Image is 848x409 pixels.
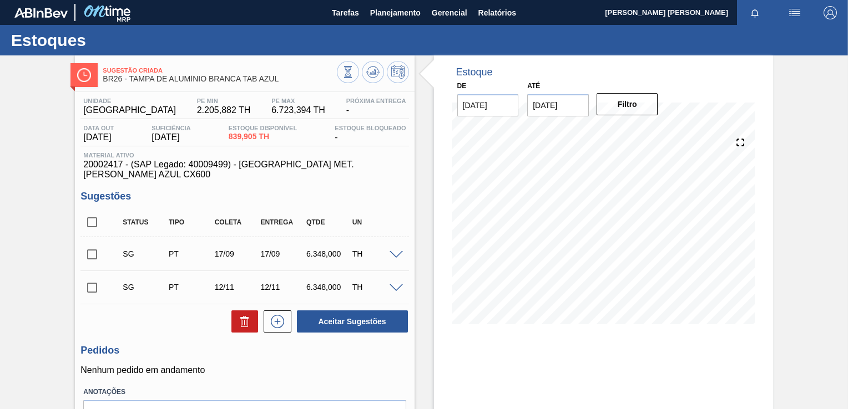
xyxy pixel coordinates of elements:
[304,283,354,292] div: 6.348,000
[332,6,359,19] span: Tarefas
[297,310,408,333] button: Aceitar Sugestões
[478,6,516,19] span: Relatórios
[350,218,400,226] div: UN
[387,61,409,83] button: Programar Estoque
[229,132,297,141] span: 839,905 TH
[527,94,589,116] input: dd/mm/yyyy
[83,132,114,142] span: [DATE]
[291,309,409,334] div: Aceitar Sugestões
[120,218,170,226] div: Status
[350,283,400,292] div: TH
[271,98,325,104] span: PE MAX
[362,61,384,83] button: Atualizar Gráfico
[166,218,216,226] div: Tipo
[737,5,773,21] button: Notificações
[166,249,216,258] div: Pedido de Transferência
[14,8,68,18] img: TNhmsLtSVTkK8tSr43FrP2fwEKptu5GPRR3wAAAABJRU5ErkJggg==
[83,160,406,180] span: 20002417 - (SAP Legado: 40009499) - [GEOGRAPHIC_DATA] MET. [PERSON_NAME] AZUL CX600
[77,68,91,82] img: Ícone
[152,125,190,131] span: Suficiência
[335,125,406,131] span: Estoque Bloqueado
[271,105,325,115] span: 6.723,394 TH
[83,125,114,131] span: Data out
[304,249,354,258] div: 6.348,000
[304,218,354,226] div: Qtde
[258,310,291,333] div: Nova sugestão
[788,6,801,19] img: userActions
[226,310,258,333] div: Excluir Sugestões
[80,191,408,202] h3: Sugestões
[152,132,190,142] span: [DATE]
[527,82,540,90] label: Até
[456,67,493,78] div: Estoque
[212,218,262,226] div: Coleta
[80,365,408,375] p: Nenhum pedido em andamento
[120,283,170,292] div: Sugestão Criada
[80,345,408,356] h3: Pedidos
[370,6,421,19] span: Planejamento
[103,75,336,83] span: BR26 - TAMPA DE ALUMÍNIO BRANCA TAB AZUL
[332,125,408,142] div: -
[432,6,467,19] span: Gerencial
[83,384,406,400] label: Anotações
[350,249,400,258] div: TH
[212,249,262,258] div: 17/09/2025
[120,249,170,258] div: Sugestão Criada
[166,283,216,292] div: Pedido de Transferência
[83,105,176,115] span: [GEOGRAPHIC_DATA]
[346,98,406,104] span: Próxima Entrega
[83,152,406,159] span: Material ativo
[258,249,307,258] div: 17/09/2025
[344,98,409,115] div: -
[258,218,307,226] div: Entrega
[103,67,336,74] span: Sugestão Criada
[197,105,251,115] span: 2.205,882 TH
[457,82,467,90] label: De
[337,61,359,83] button: Visão Geral dos Estoques
[11,34,208,47] h1: Estoques
[597,93,658,115] button: Filtro
[229,125,297,131] span: Estoque Disponível
[197,98,251,104] span: PE MIN
[212,283,262,292] div: 12/11/2025
[258,283,307,292] div: 12/11/2025
[457,94,519,116] input: dd/mm/yyyy
[824,6,837,19] img: Logout
[83,98,176,104] span: Unidade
